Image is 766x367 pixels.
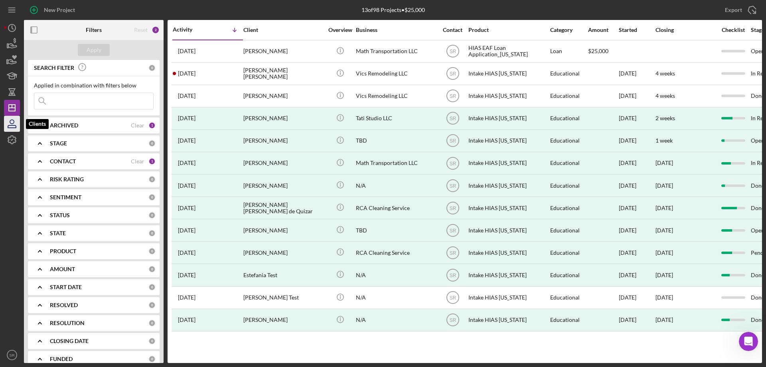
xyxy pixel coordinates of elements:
[588,41,618,62] div: $25,000
[655,182,673,189] time: [DATE]
[619,264,655,286] div: [DATE]
[550,175,587,196] div: Educational
[468,85,548,107] div: Intake HIAS [US_STATE]
[356,63,436,84] div: Vics Remodeling LLC
[550,287,587,308] div: Educational
[655,27,715,33] div: Closing
[449,138,456,144] text: SR
[550,309,587,331] div: Educational
[148,284,156,291] div: 0
[50,356,73,362] b: FUNDED
[356,309,436,331] div: N/A
[356,153,436,174] div: Math Transportation LLC
[550,130,587,151] div: Educational
[178,48,195,54] time: 2025-07-30 20:11
[148,194,156,201] div: 0
[243,27,323,33] div: Client
[243,242,323,263] div: [PERSON_NAME]
[449,116,456,121] text: SR
[148,176,156,183] div: 0
[50,194,81,200] b: SENTIMENT
[243,220,323,241] div: [PERSON_NAME]
[655,316,673,323] time: [DATE]
[449,273,456,278] text: SR
[152,26,160,34] div: 2
[655,204,673,211] time: [DATE]
[468,309,548,331] div: Intake HIAS [US_STATE]
[243,108,323,129] div: [PERSON_NAME]
[50,122,78,129] b: ARCHIVED
[468,197,548,218] div: Intake HIAS [US_STATE]
[356,242,436,263] div: RCA Cleaning Service
[325,27,355,33] div: Overview
[134,27,148,33] div: Reset
[243,197,323,218] div: [PERSON_NAME] [PERSON_NAME] de Quizar
[655,249,673,256] time: [DATE]
[361,7,425,13] div: 13 of 98 Projects • $25,000
[148,64,156,71] div: 0
[243,41,323,62] div: [PERSON_NAME]
[655,294,673,301] time: [DATE]
[34,65,74,71] b: SEARCH FILTER
[148,302,156,309] div: 0
[178,70,195,77] time: 2025-07-29 14:47
[550,27,587,33] div: Category
[178,294,195,301] time: 2025-04-07 19:30
[655,272,673,278] time: [DATE]
[655,227,673,234] time: [DATE]
[356,287,436,308] div: N/A
[4,347,20,363] button: SR
[550,153,587,174] div: Educational
[356,108,436,129] div: Tati Studio LLC
[655,92,675,99] time: 4 weeks
[78,44,110,56] button: Apply
[50,248,76,254] b: PRODUCT
[173,26,208,33] div: Activity
[50,266,75,272] b: AMOUNT
[619,63,655,84] div: [DATE]
[619,197,655,218] div: [DATE]
[550,41,587,62] div: Loan
[356,41,436,62] div: Math Transportation LLC
[148,230,156,237] div: 0
[468,264,548,286] div: Intake HIAS [US_STATE]
[148,266,156,273] div: 0
[468,242,548,263] div: Intake HIAS [US_STATE]
[243,309,323,331] div: [PERSON_NAME]
[655,159,673,166] time: [DATE]
[50,176,84,183] b: RISK RATING
[356,197,436,218] div: RCA Cleaning Service
[356,175,436,196] div: N/A
[468,108,548,129] div: Intake HIAS [US_STATE]
[619,309,655,331] div: [DATE]
[243,264,323,286] div: Estefania Test
[550,85,587,107] div: Educational
[356,220,436,241] div: TBD
[50,230,66,236] b: STATE
[243,175,323,196] div: [PERSON_NAME]
[449,161,456,166] text: SR
[243,153,323,174] div: [PERSON_NAME]
[243,63,323,84] div: [PERSON_NAME] [PERSON_NAME]
[550,197,587,218] div: Educational
[449,49,456,54] text: SR
[50,158,76,165] b: CONTACT
[716,27,750,33] div: Checklist
[468,130,548,151] div: Intake HIAS [US_STATE]
[449,205,456,211] text: SR
[655,115,675,121] time: 2 weeks
[148,140,156,147] div: 0
[148,212,156,219] div: 0
[87,44,101,56] div: Apply
[468,63,548,84] div: Intake HIAS [US_STATE]
[50,140,67,147] b: STAGE
[356,130,436,151] div: TBD
[619,108,655,129] div: [DATE]
[178,93,195,99] time: 2025-07-29 14:04
[178,227,195,234] time: 2025-04-30 19:01
[550,108,587,129] div: Educational
[178,272,195,278] time: 2025-04-23 17:17
[50,212,70,218] b: STATUS
[449,317,456,323] text: SR
[619,153,655,174] div: [DATE]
